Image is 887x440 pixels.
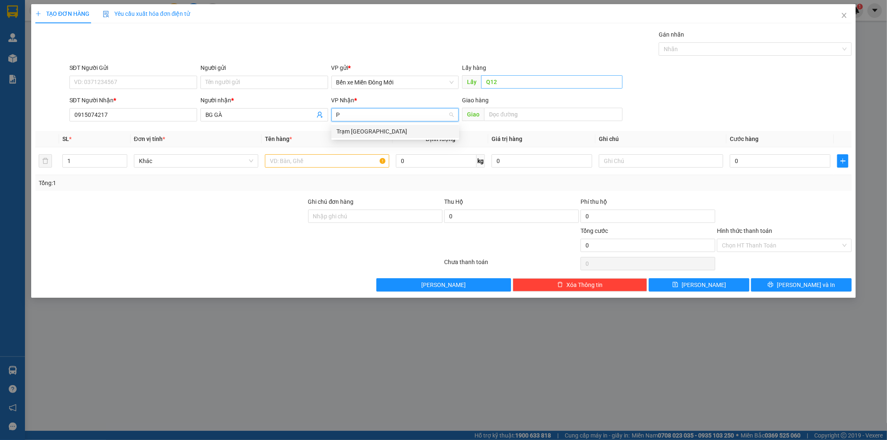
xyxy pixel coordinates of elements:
[717,227,772,234] label: Hình thức thanh toán
[841,12,847,19] span: close
[581,197,715,210] div: Phí thu hộ
[336,127,454,136] div: Trạm [GEOGRAPHIC_DATA]
[421,280,466,289] span: [PERSON_NAME]
[462,75,481,89] span: Lấy
[265,154,389,168] input: VD: Bàn, Ghế
[595,131,726,147] th: Ghi chú
[838,158,848,164] span: plus
[200,96,328,105] div: Người nhận
[682,280,726,289] span: [PERSON_NAME]
[557,282,563,288] span: delete
[649,278,749,292] button: save[PERSON_NAME]
[659,31,684,38] label: Gán nhãn
[103,11,109,17] img: icon
[599,154,723,168] input: Ghi Chú
[751,278,852,292] button: printer[PERSON_NAME] và In
[103,10,190,17] span: Yêu cầu xuất hóa đơn điện tử
[777,280,835,289] span: [PERSON_NAME] và In
[35,11,41,17] span: plus
[837,154,848,168] button: plus
[462,97,489,104] span: Giao hàng
[730,136,759,142] span: Cước hàng
[672,282,678,288] span: save
[331,97,355,104] span: VP Nhận
[331,125,459,138] div: Trạm Phú Tân
[477,154,485,168] span: kg
[316,111,323,118] span: user-add
[444,198,463,205] span: Thu Hộ
[200,63,328,72] div: Người gửi
[462,64,486,71] span: Lấy hàng
[492,136,522,142] span: Giá trị hàng
[581,227,608,234] span: Tổng cước
[566,280,603,289] span: Xóa Thông tin
[492,154,592,168] input: 0
[308,210,443,223] input: Ghi chú đơn hàng
[376,278,511,292] button: [PERSON_NAME]
[62,136,69,142] span: SL
[35,10,89,17] span: TẠO ĐƠN HÀNG
[462,108,484,121] span: Giao
[484,108,623,121] input: Dọc đường
[444,257,580,272] div: Chưa thanh toán
[39,154,52,168] button: delete
[331,63,459,72] div: VP gửi
[308,198,354,205] label: Ghi chú đơn hàng
[833,4,856,27] button: Close
[69,96,197,105] div: SĐT Người Nhận
[134,136,165,142] span: Đơn vị tính
[39,178,342,188] div: Tổng: 1
[481,75,623,89] input: Dọc đường
[768,282,773,288] span: printer
[513,278,647,292] button: deleteXóa Thông tin
[336,76,454,89] span: Bến xe Miền Đông Mới
[139,155,253,167] span: Khác
[69,63,197,72] div: SĐT Người Gửi
[265,136,292,142] span: Tên hàng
